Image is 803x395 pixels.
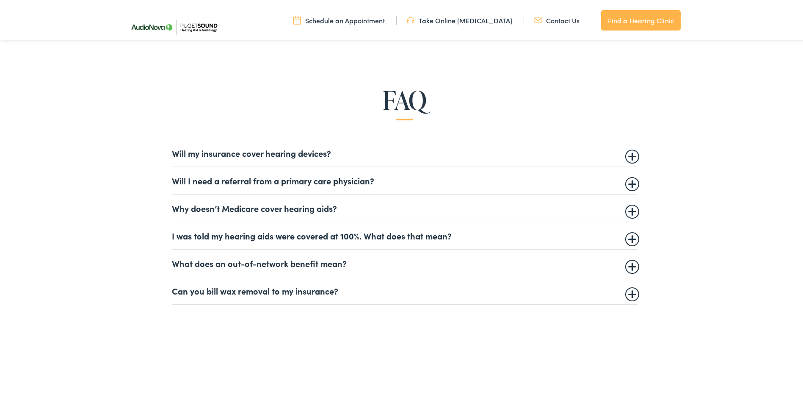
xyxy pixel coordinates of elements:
[407,14,512,23] a: Take Online [MEDICAL_DATA]
[172,146,637,156] summary: Will my insurance cover hearing devices?
[32,84,777,112] h2: FAQ
[534,14,542,23] img: utility icon
[172,256,637,267] summary: What does an out-of-network benefit mean?
[172,229,637,239] summary: I was told my hearing aids were covered at 100%. What does that mean?
[293,14,385,23] a: Schedule an Appointment
[172,201,637,211] summary: Why doesn’t Medicare cover hearing aids?
[601,8,681,29] a: Find a Hearing Clinic
[407,14,414,23] img: utility icon
[293,14,301,23] img: utility icon
[534,14,579,23] a: Contact Us
[172,174,637,184] summary: Will I need a referral from a primary care physician?
[172,284,637,294] summary: Can you bill wax removal to my insurance?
